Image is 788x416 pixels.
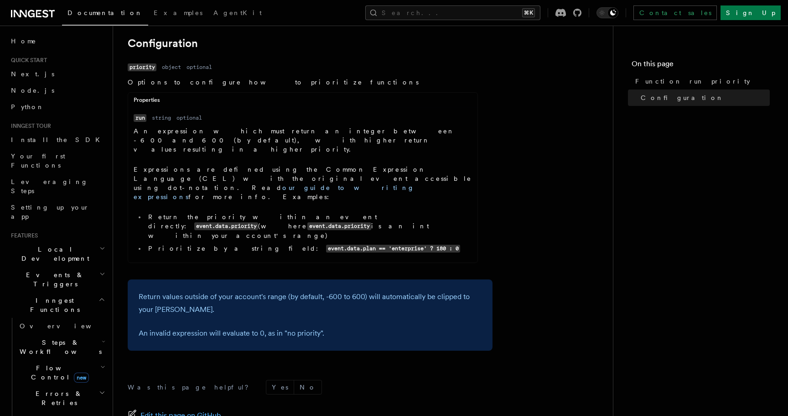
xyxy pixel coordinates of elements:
a: Sign Up [721,5,781,20]
span: Your first Functions [11,153,65,169]
a: Configuration [637,90,770,106]
a: Node.js [7,82,107,99]
button: No [294,380,321,394]
li: Return the priority within an event directly: (where is an int within your account's range) [145,212,472,240]
code: event.data.priority [307,222,371,230]
a: our guide to writing expressions [134,184,415,200]
a: Next.js [7,66,107,82]
span: new [74,373,89,383]
a: Leveraging Steps [7,174,107,199]
button: Yes [266,380,294,394]
a: Function run priority [632,73,770,90]
a: Install the SDK [7,132,107,148]
a: Examples [148,3,208,25]
span: Leveraging Steps [11,178,88,195]
span: Install the SDK [11,136,105,143]
span: Examples [154,9,202,16]
a: Home [7,33,107,49]
span: Flow Control [16,363,100,382]
div: Properties [128,96,477,108]
span: AgentKit [213,9,262,16]
code: event.data.priority [194,222,258,230]
dd: optional [187,63,212,71]
a: Documentation [62,3,148,26]
span: Home [11,37,36,46]
code: priority [128,63,156,71]
span: Function run priority [635,77,750,86]
span: Quick start [7,57,47,64]
p: An invalid expression will evaluate to 0, as in "no priority". [139,327,482,340]
a: Python [7,99,107,115]
span: Local Development [7,245,99,263]
p: Options to configure how to prioritize functions [128,78,478,87]
span: Configuration [641,93,724,102]
span: Errors & Retries [16,389,99,407]
span: Events & Triggers [7,270,99,289]
span: Node.js [11,87,54,94]
a: AgentKit [208,3,267,25]
kbd: ⌘K [522,8,535,17]
p: Return values outside of your account's range (by default, -600 to 600) will automatically be cli... [139,290,482,316]
button: Steps & Workflows [16,334,107,360]
code: run [134,114,146,122]
span: Inngest tour [7,122,51,130]
code: event.data.plan == 'enterprise' ? 180 : 0 [326,245,460,253]
span: Inngest Functions [7,296,98,314]
span: Documentation [67,9,143,16]
dd: string [152,114,171,121]
span: Next.js [11,70,54,78]
a: Contact sales [633,5,717,20]
button: Local Development [7,241,107,267]
button: Events & Triggers [7,267,107,292]
a: Setting up your app [7,199,107,225]
button: Flow Controlnew [16,360,107,385]
h4: On this page [632,58,770,73]
a: Your first Functions [7,148,107,174]
button: Search...⌘K [365,5,540,20]
p: Was this page helpful? [128,383,255,392]
li: Prioritize by a string field: [145,244,472,253]
span: Steps & Workflows [16,338,102,356]
p: An expression which must return an integer between -600 and 600 (by default), with higher return ... [134,126,472,154]
button: Toggle dark mode [596,7,618,18]
a: Overview [16,318,107,334]
span: Features [7,232,38,239]
p: Expressions are defined using the Common Expression Language (CEL) with the original event access... [134,165,472,201]
button: Errors & Retries [16,385,107,411]
button: Inngest Functions [7,292,107,318]
span: Overview [20,322,114,330]
span: Setting up your app [11,204,89,220]
dd: object [162,63,181,71]
dd: optional [176,114,202,121]
a: Configuration [128,37,198,50]
span: Python [11,103,44,111]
